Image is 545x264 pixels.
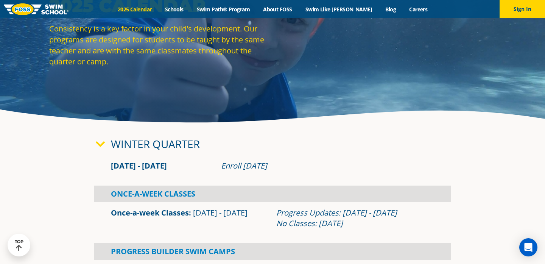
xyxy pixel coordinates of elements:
[94,243,451,260] div: Progress Builder Swim Camps
[49,23,269,67] p: Consistency is a key factor in your child's development. Our programs are designed for students t...
[111,161,167,171] span: [DATE] - [DATE]
[111,6,158,13] a: 2025 Calendar
[4,3,69,15] img: FOSS Swim School Logo
[111,137,200,151] a: Winter Quarter
[276,208,434,229] div: Progress Updates: [DATE] - [DATE] No Classes: [DATE]
[299,6,379,13] a: Swim Like [PERSON_NAME]
[94,186,451,202] div: Once-A-Week Classes
[158,6,190,13] a: Schools
[403,6,434,13] a: Careers
[221,161,434,171] div: Enroll [DATE]
[190,6,256,13] a: Swim Path® Program
[193,208,248,218] span: [DATE] - [DATE]
[519,238,537,256] div: Open Intercom Messenger
[111,208,189,218] a: Once-a-week Classes
[257,6,299,13] a: About FOSS
[15,239,23,251] div: TOP
[379,6,403,13] a: Blog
